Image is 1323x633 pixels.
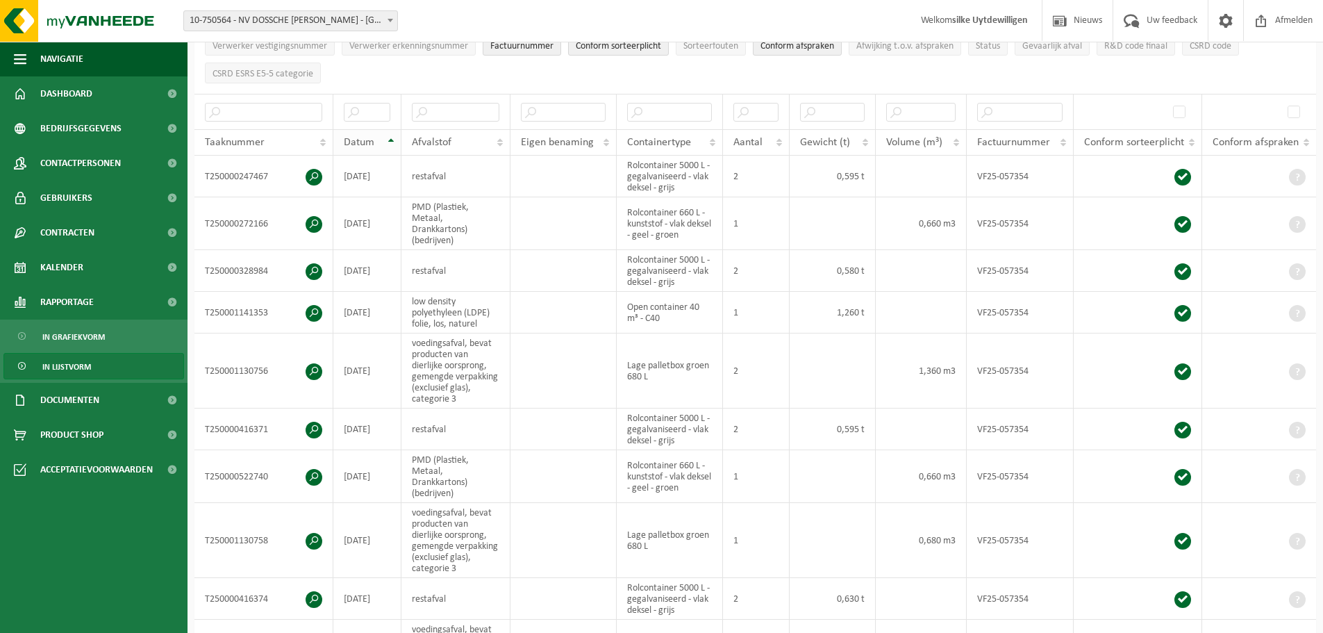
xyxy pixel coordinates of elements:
td: PMD (Plastiek, Metaal, Drankkartons) (bedrijven) [401,197,511,250]
a: In grafiekvorm [3,323,184,350]
td: 0,680 m3 [876,503,967,578]
td: 1 [723,503,790,578]
td: VF25-057354 [967,197,1074,250]
td: VF25-057354 [967,578,1074,620]
button: Conform sorteerplicht : Activate to sort [568,35,669,56]
td: restafval [401,578,511,620]
button: Verwerker vestigingsnummerVerwerker vestigingsnummer: Activate to sort [205,35,335,56]
td: VF25-057354 [967,450,1074,503]
button: FactuurnummerFactuurnummer: Activate to sort [483,35,561,56]
button: Afwijking t.o.v. afsprakenAfwijking t.o.v. afspraken: Activate to sort [849,35,961,56]
td: 0,660 m3 [876,197,967,250]
span: Gebruikers [40,181,92,215]
span: Gevaarlijk afval [1022,41,1082,51]
td: 1 [723,292,790,334]
td: 0,595 t [790,409,876,450]
span: Containertype [627,137,691,148]
span: Verwerker erkenningsnummer [349,41,468,51]
button: CSRD codeCSRD code: Activate to sort [1182,35,1239,56]
span: Eigen benaming [521,137,594,148]
span: Afvalstof [412,137,451,148]
td: T250001130756 [194,334,333,409]
span: Kalender [40,250,83,285]
td: VF25-057354 [967,503,1074,578]
td: T250001130758 [194,503,333,578]
span: Contactpersonen [40,146,121,181]
span: Afwijking t.o.v. afspraken [856,41,954,51]
span: Contracten [40,215,94,250]
strong: silke Uytdewilligen [952,15,1028,26]
td: Rolcontainer 5000 L - gegalvaniseerd - vlak deksel - grijs [617,156,723,197]
span: CSRD code [1190,41,1231,51]
td: 0,660 m3 [876,450,967,503]
span: Verwerker vestigingsnummer [213,41,327,51]
td: [DATE] [333,156,401,197]
td: restafval [401,156,511,197]
button: Verwerker erkenningsnummerVerwerker erkenningsnummer: Activate to sort [342,35,476,56]
td: 1,260 t [790,292,876,334]
span: Conform afspraken [1213,137,1299,148]
td: 0,595 t [790,156,876,197]
td: restafval [401,250,511,292]
td: VF25-057354 [967,292,1074,334]
td: Lage palletbox groen 680 L [617,334,723,409]
span: Aantal [733,137,763,148]
td: T250001141353 [194,292,333,334]
td: T250000416371 [194,409,333,450]
span: Datum [344,137,374,148]
span: CSRD ESRS E5-5 categorie [213,69,313,79]
td: [DATE] [333,250,401,292]
td: VF25-057354 [967,334,1074,409]
td: 0,580 t [790,250,876,292]
td: Lage palletbox groen 680 L [617,503,723,578]
td: T250000272166 [194,197,333,250]
td: [DATE] [333,578,401,620]
td: Rolcontainer 5000 L - gegalvaniseerd - vlak deksel - grijs [617,578,723,620]
td: 2 [723,578,790,620]
td: VF25-057354 [967,409,1074,450]
td: 2 [723,334,790,409]
td: Rolcontainer 5000 L - gegalvaniseerd - vlak deksel - grijs [617,250,723,292]
td: 1,360 m3 [876,334,967,409]
span: Acceptatievoorwaarden [40,452,153,487]
td: Rolcontainer 5000 L - gegalvaniseerd - vlak deksel - grijs [617,409,723,450]
span: 10-750564 - NV DOSSCHE MILLS SA - MERKSEM [183,10,398,31]
td: T250000416374 [194,578,333,620]
td: [DATE] [333,409,401,450]
td: restafval [401,409,511,450]
td: VF25-057354 [967,156,1074,197]
span: Volume (m³) [886,137,942,148]
button: R&D code finaalR&amp;D code finaal: Activate to sort [1097,35,1175,56]
span: Conform afspraken [760,41,834,51]
td: 0,630 t [790,578,876,620]
button: StatusStatus: Activate to sort [968,35,1008,56]
span: In grafiekvorm [42,324,105,350]
td: 2 [723,250,790,292]
td: 1 [723,197,790,250]
td: voedingsafval, bevat producten van dierlijke oorsprong, gemengde verpakking (exclusief glas), cat... [401,334,511,409]
a: In lijstvorm [3,353,184,379]
span: Conform sorteerplicht [576,41,661,51]
td: 1 [723,450,790,503]
td: Rolcontainer 660 L - kunststof - vlak deksel - geel - groen [617,197,723,250]
span: Factuurnummer [490,41,554,51]
td: VF25-057354 [967,250,1074,292]
td: T250000328984 [194,250,333,292]
td: T250000522740 [194,450,333,503]
td: PMD (Plastiek, Metaal, Drankkartons) (bedrijven) [401,450,511,503]
td: low density polyethyleen (LDPE) folie, los, naturel [401,292,511,334]
span: Gewicht (t) [800,137,850,148]
span: Documenten [40,383,99,418]
span: Dashboard [40,76,92,111]
td: T250000247467 [194,156,333,197]
span: Bedrijfsgegevens [40,111,122,146]
span: 10-750564 - NV DOSSCHE MILLS SA - MERKSEM [184,11,397,31]
td: [DATE] [333,334,401,409]
td: 2 [723,156,790,197]
td: [DATE] [333,450,401,503]
span: Sorteerfouten [683,41,738,51]
span: Taaknummer [205,137,265,148]
button: Gevaarlijk afval : Activate to sort [1015,35,1090,56]
td: [DATE] [333,292,401,334]
span: Rapportage [40,285,94,320]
